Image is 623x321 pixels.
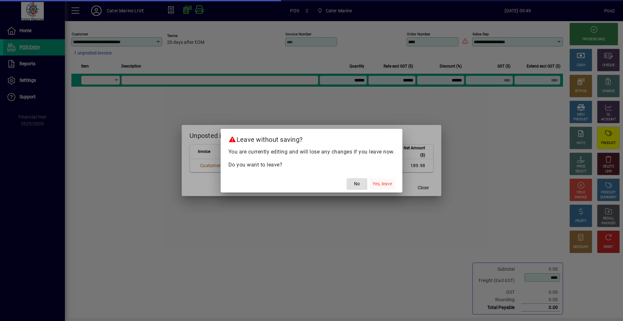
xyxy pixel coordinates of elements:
[221,129,403,148] h2: Leave without saving?
[228,148,395,156] p: You are currently editing and will lose any changes if you leave now.
[347,178,367,190] button: No
[228,161,395,169] p: Do you want to leave?
[354,180,360,187] span: No
[373,180,392,187] span: Yes, leave
[370,178,395,190] button: Yes, leave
